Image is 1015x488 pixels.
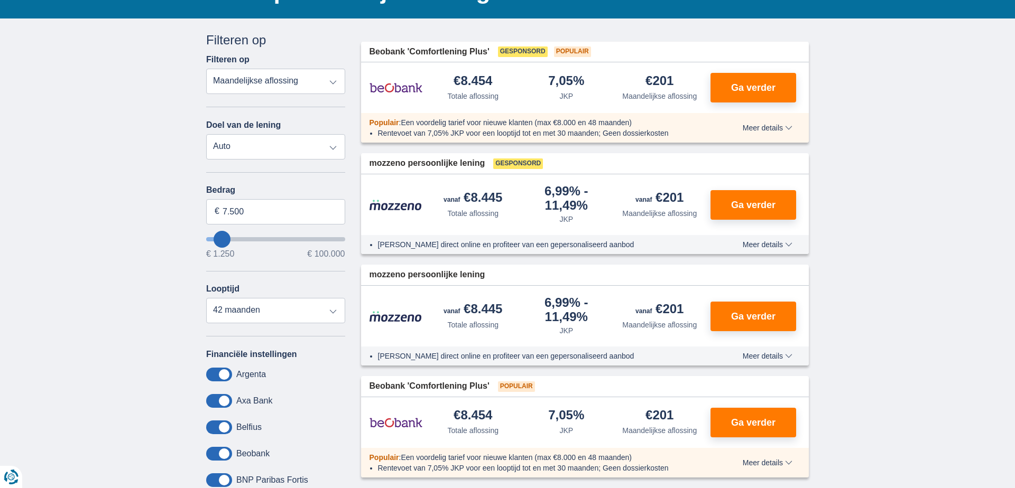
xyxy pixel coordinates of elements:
[378,239,704,250] li: [PERSON_NAME] direct online en profiteer van een gepersonaliseerd aanbod
[206,31,345,49] div: Filteren op
[498,46,548,57] span: Gesponsord
[236,475,308,485] label: BNP Paribas Fortis
[524,185,609,212] div: 6,99%
[378,128,704,138] li: Rentevoet van 7,05% JKP voor een looptijd tot en met 30 maanden; Geen dossierkosten
[710,408,796,437] button: Ga verder
[710,190,796,220] button: Ga verder
[559,325,573,336] div: JKP
[206,250,234,258] span: € 1.250
[735,240,800,249] button: Meer details
[236,396,272,406] label: Axa Bank
[735,458,800,467] button: Meer details
[401,118,632,127] span: Een voordelig tarief voor nieuwe klanten (max €8.000 en 48 maanden)
[524,296,609,323] div: 6,99%
[743,124,792,132] span: Meer details
[622,208,697,219] div: Maandelijkse aflossing
[454,74,492,89] div: €8.454
[710,302,796,331] button: Ga verder
[236,423,262,432] label: Belfius
[731,83,776,92] span: Ga verder
[401,453,632,462] span: Een voordelig tarief voor nieuwe klanten (max €8.000 en 48 maanden)
[370,199,422,211] img: product.pl.alt Mozzeno
[361,117,713,128] div: :
[206,55,250,64] label: Filteren op
[370,409,422,436] img: product.pl.alt Beobank
[370,118,399,127] span: Populair
[710,73,796,102] button: Ga verder
[370,157,485,170] span: mozzeno persoonlijke lening
[236,370,266,379] label: Argenta
[645,409,673,423] div: €201
[622,320,697,330] div: Maandelijkse aflossing
[206,120,281,130] label: Doel van de lening
[493,158,543,169] span: Gesponsord
[447,425,499,436] div: Totale aflossing
[454,409,492,423] div: €8.454
[370,311,422,322] img: product.pl.alt Mozzeno
[743,241,792,248] span: Meer details
[743,352,792,360] span: Meer details
[215,205,219,218] span: €
[206,185,345,195] label: Bedrag
[361,452,713,463] div: :
[206,237,345,241] input: wantToBorrow
[622,425,697,436] div: Maandelijkse aflossing
[206,284,239,294] label: Looptijd
[307,250,345,258] span: € 100.000
[498,381,535,392] span: Populair
[370,46,490,58] span: Beobank 'Comfortlening Plus'
[735,352,800,360] button: Meer details
[554,46,591,57] span: Populair
[378,463,704,473] li: Rentevoet van 7,05% JKP voor een looptijd tot en met 30 maanden; Geen dossierkosten
[444,303,502,317] div: €8.445
[206,350,297,359] label: Financiële instellingen
[370,269,485,281] span: mozzeno persoonlijke lening
[236,449,270,458] label: Beobank
[370,453,399,462] span: Populair
[622,91,697,101] div: Maandelijkse aflossing
[559,425,573,436] div: JKP
[370,74,422,101] img: product.pl.alt Beobank
[731,418,776,427] span: Ga verder
[559,214,573,224] div: JKP
[447,320,499,330] div: Totale aflossing
[735,124,800,132] button: Meer details
[548,409,584,423] div: 7,05%
[635,191,684,206] div: €201
[447,91,499,101] div: Totale aflossing
[635,303,684,317] div: €201
[378,351,704,361] li: [PERSON_NAME] direct online en profiteer van een gepersonaliseerd aanbod
[743,459,792,466] span: Meer details
[370,380,490,392] span: Beobank 'Comfortlening Plus'
[731,312,776,321] span: Ga verder
[645,74,673,89] div: €201
[548,74,584,89] div: 7,05%
[444,191,502,206] div: €8.445
[447,208,499,219] div: Totale aflossing
[731,200,776,210] span: Ga verder
[559,91,573,101] div: JKP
